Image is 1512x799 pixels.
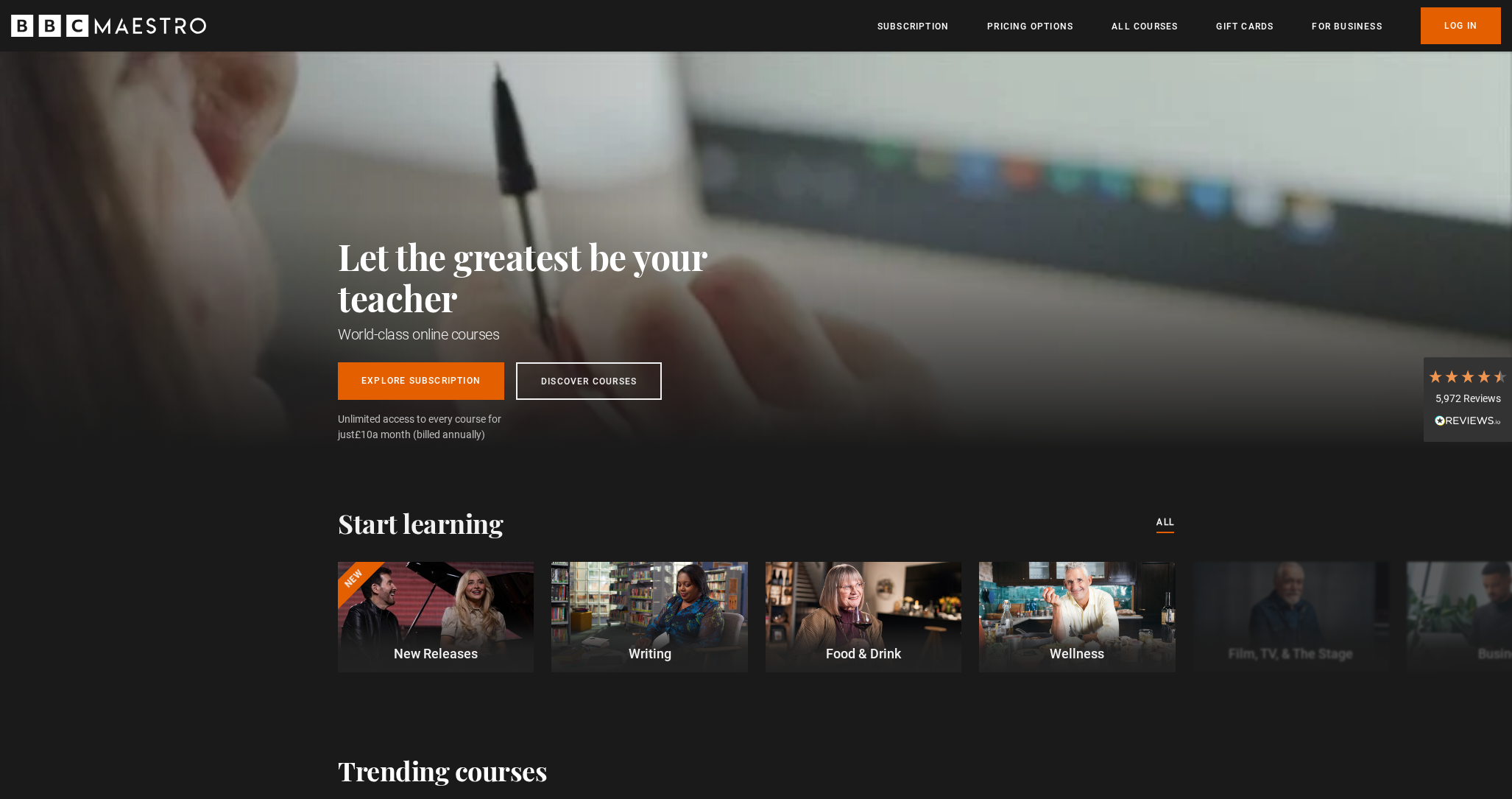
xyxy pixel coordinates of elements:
h2: Let the greatest be your teacher [338,236,772,318]
div: 4.7 Stars [1427,368,1508,384]
span: Unlimited access to every course for just a month (billed annually) [338,412,537,443]
a: Log In [1421,7,1501,44]
p: Wellness [979,644,1175,664]
a: For business [1312,19,1382,34]
nav: Primary [877,7,1501,44]
p: Film, TV, & The Stage [1193,644,1389,664]
h1: World-class online courses [338,324,772,345]
a: Writing [551,562,747,672]
span: £10 [355,429,372,440]
div: 5,972 Reviews [1427,392,1508,406]
p: Writing [551,644,747,664]
img: REVIEWS.io [1435,415,1501,426]
div: 5,972 ReviewsRead All Reviews [1424,357,1512,443]
p: New Releases [338,644,534,664]
svg: BBC Maestro [11,15,206,37]
a: Food & Drink [766,562,961,672]
p: Food & Drink [766,644,961,664]
a: Wellness [979,562,1175,672]
a: Pricing Options [987,19,1073,34]
a: New New Releases [338,562,534,672]
a: All [1156,515,1174,531]
a: All Courses [1112,19,1178,34]
h2: Start learning [338,507,503,538]
a: Film, TV, & The Stage [1193,562,1389,672]
div: Read All Reviews [1427,413,1508,431]
a: Subscription [877,19,949,34]
a: Gift Cards [1216,19,1273,34]
a: Explore Subscription [338,362,504,400]
a: Discover Courses [516,362,662,400]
